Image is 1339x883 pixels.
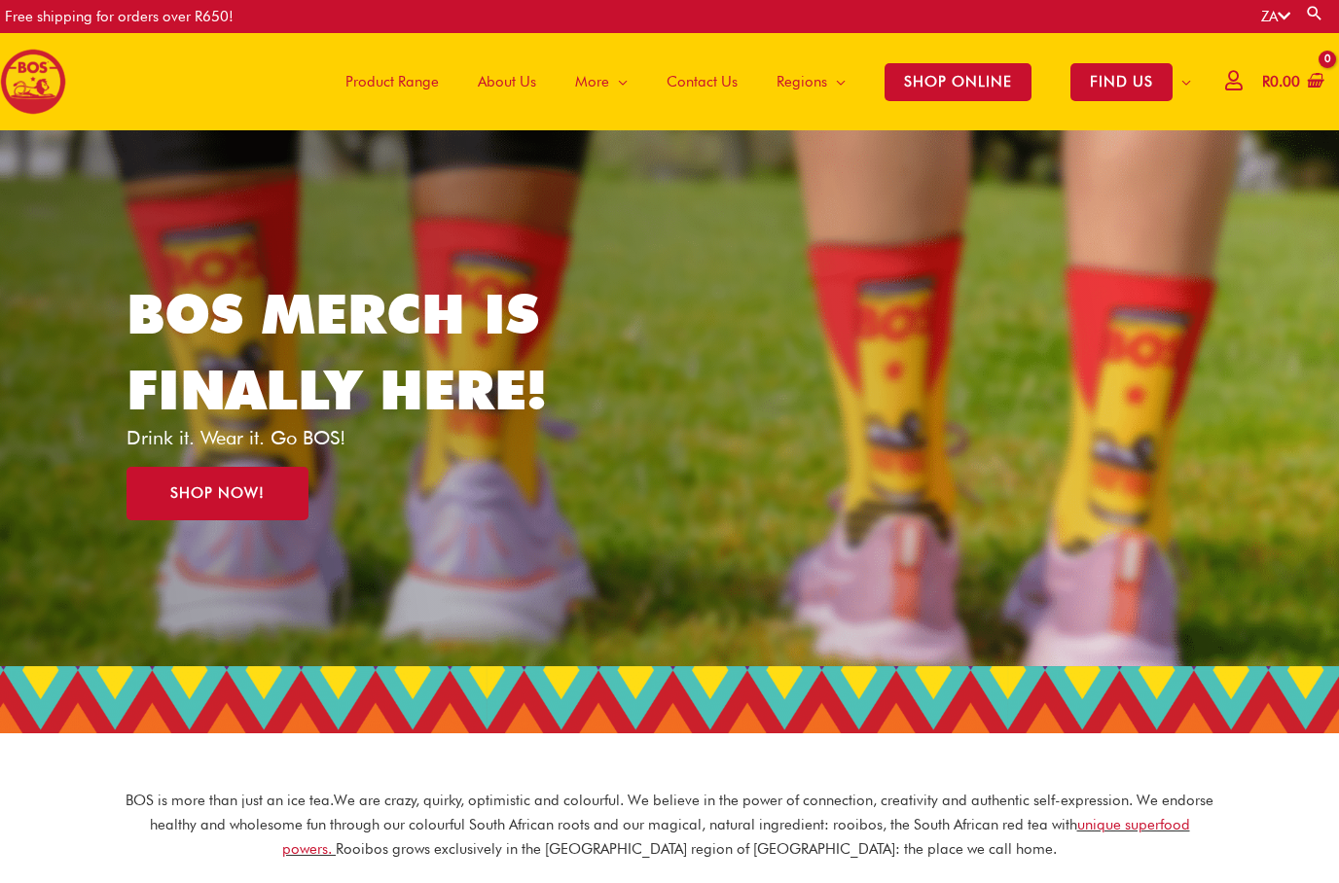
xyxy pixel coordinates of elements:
[127,467,308,520] a: SHOP NOW!
[458,33,556,130] a: About Us
[1305,4,1324,22] a: Search button
[170,486,265,501] span: SHOP NOW!
[1262,73,1300,90] bdi: 0.00
[478,53,536,111] span: About Us
[1070,63,1173,101] span: FIND US
[326,33,458,130] a: Product Range
[865,33,1051,130] a: SHOP ONLINE
[125,789,1214,861] p: BOS is more than just an ice tea. We are crazy, quirky, optimistic and colourful. We believe in t...
[311,33,1211,130] nav: Site Navigation
[556,33,647,130] a: More
[282,816,1190,858] a: unique superfood powers.
[127,281,547,422] a: BOS MERCH IS FINALLY HERE!
[885,63,1031,101] span: SHOP ONLINE
[777,53,827,111] span: Regions
[1262,73,1270,90] span: R
[667,53,738,111] span: Contact Us
[575,53,609,111] span: More
[647,33,757,130] a: Contact Us
[345,53,439,111] span: Product Range
[127,428,576,447] p: Drink it. Wear it. Go BOS!
[1258,60,1324,104] a: View Shopping Cart, empty
[1261,8,1290,25] a: ZA
[757,33,865,130] a: Regions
